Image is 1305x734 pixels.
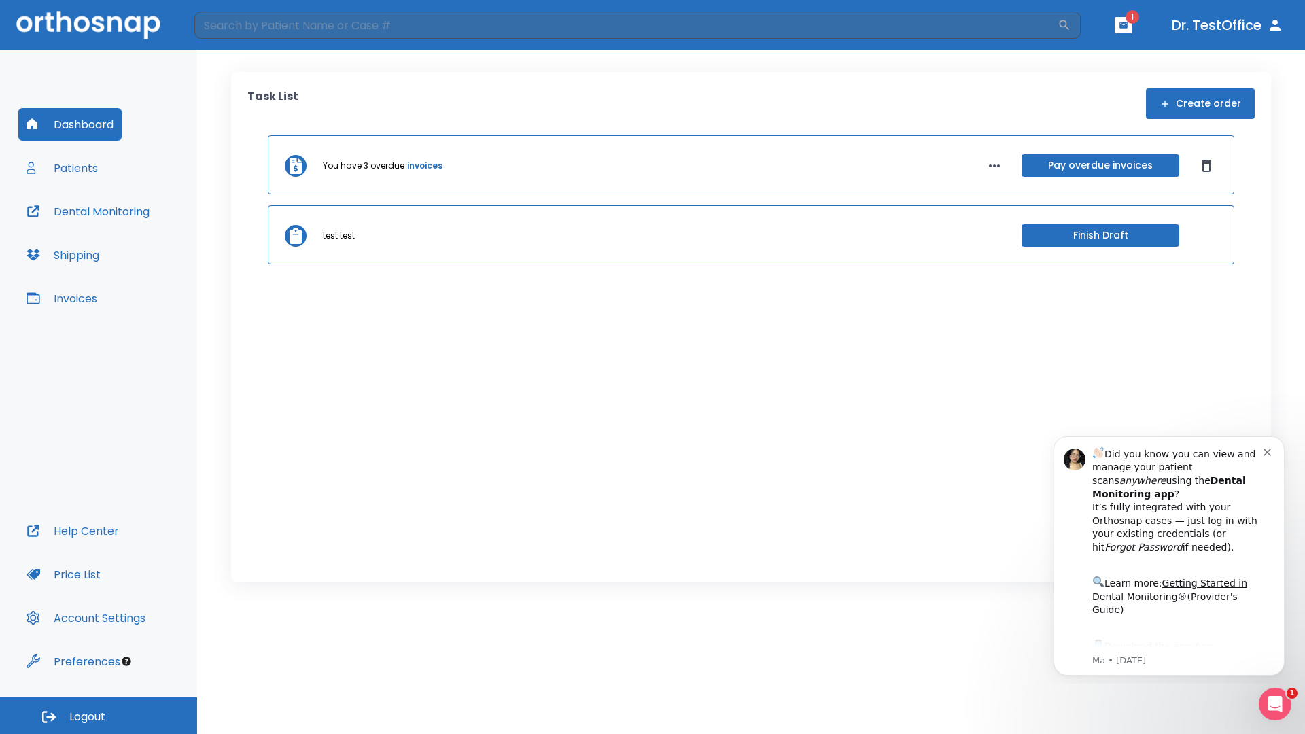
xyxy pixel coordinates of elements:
[18,514,127,547] button: Help Center
[1196,155,1217,177] button: Dismiss
[1287,688,1298,699] span: 1
[1022,154,1179,177] button: Pay overdue invoices
[59,230,230,243] p: Message from Ma, sent 7w ago
[1022,224,1179,247] button: Finish Draft
[120,655,133,667] div: Tooltip anchor
[1146,88,1255,119] button: Create order
[323,160,404,172] p: You have 3 overdue
[1259,688,1291,720] iframe: Intercom live chat
[59,213,230,283] div: Download the app: | ​ Let us know if you need help getting started!
[18,195,158,228] button: Dental Monitoring
[18,601,154,634] button: Account Settings
[1033,424,1305,684] iframe: Intercom notifications message
[16,11,160,39] img: Orthosnap
[18,239,107,271] button: Shipping
[247,88,298,119] p: Task List
[323,230,355,242] p: test test
[407,160,442,172] a: invoices
[1126,10,1139,24] span: 1
[69,710,105,724] span: Logout
[59,217,180,241] a: App Store
[230,21,241,32] button: Dismiss notification
[18,152,106,184] button: Patients
[18,558,109,591] button: Price List
[18,108,122,141] button: Dashboard
[18,645,128,678] button: Preferences
[1166,13,1289,37] button: Dr. TestOffice
[194,12,1058,39] input: Search by Patient Name or Case #
[18,282,105,315] button: Invoices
